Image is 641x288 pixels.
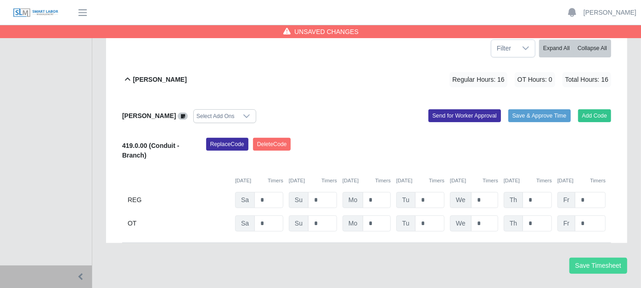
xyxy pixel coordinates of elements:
[128,215,230,232] div: OT
[122,61,611,98] button: [PERSON_NAME] Regular Hours: 16 OT Hours: 0 Total Hours: 16
[536,177,552,185] button: Timers
[194,110,237,123] div: Select Add Ons
[450,72,507,87] span: Regular Hours: 16
[235,192,255,208] span: Sa
[569,258,627,274] button: Save Timesheet
[289,177,337,185] div: [DATE]
[122,112,176,119] b: [PERSON_NAME]
[429,177,444,185] button: Timers
[235,215,255,232] span: Sa
[321,177,337,185] button: Timers
[206,138,248,151] button: ReplaceCode
[289,192,309,208] span: Su
[578,109,612,122] button: Add Code
[539,40,574,57] button: Expand All
[539,40,611,57] div: bulk actions
[504,215,523,232] span: Th
[343,215,363,232] span: Mo
[491,40,517,57] span: Filter
[396,215,416,232] span: Tu
[574,40,611,57] button: Collapse All
[178,112,188,119] a: View/Edit Notes
[562,72,611,87] span: Total Hours: 16
[428,109,501,122] button: Send for Worker Approval
[289,215,309,232] span: Su
[450,215,472,232] span: We
[515,72,555,87] span: OT Hours: 0
[343,177,391,185] div: [DATE]
[504,192,523,208] span: Th
[396,192,416,208] span: Tu
[483,177,498,185] button: Timers
[13,8,59,18] img: SLM Logo
[253,138,291,151] button: DeleteCode
[450,177,498,185] div: [DATE]
[133,75,186,85] b: [PERSON_NAME]
[268,177,283,185] button: Timers
[343,192,363,208] span: Mo
[557,177,606,185] div: [DATE]
[504,177,552,185] div: [DATE]
[557,192,575,208] span: Fr
[584,8,636,17] a: [PERSON_NAME]
[122,142,179,159] b: 419.0.00 (Conduit - Branch)
[450,192,472,208] span: We
[557,215,575,232] span: Fr
[128,192,230,208] div: REG
[235,177,283,185] div: [DATE]
[590,177,606,185] button: Timers
[396,177,444,185] div: [DATE]
[375,177,391,185] button: Timers
[508,109,571,122] button: Save & Approve Time
[294,27,359,36] span: Unsaved Changes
